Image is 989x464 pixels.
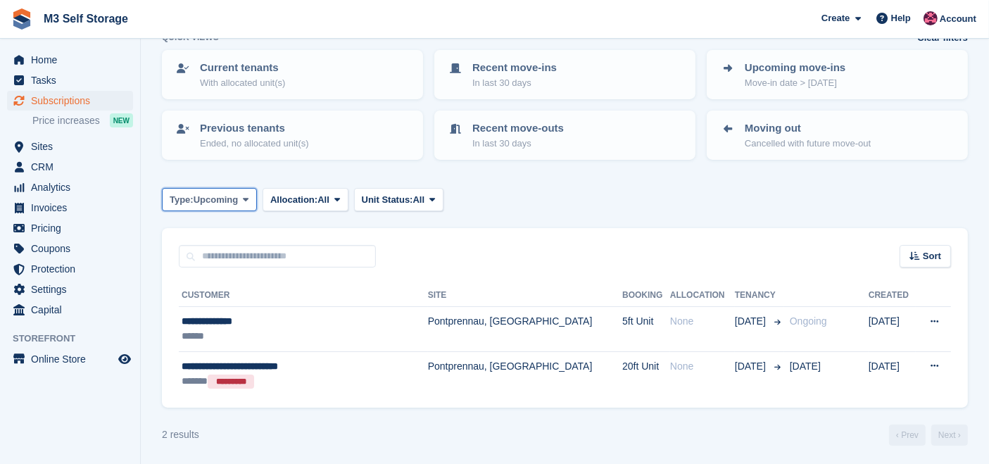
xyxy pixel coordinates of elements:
a: Preview store [116,351,133,368]
span: Price increases [32,114,100,127]
div: 2 results [162,427,199,442]
td: [DATE] [869,307,916,352]
a: M3 Self Storage [38,7,134,30]
span: Capital [31,300,115,320]
span: Help [891,11,911,25]
a: menu [7,70,133,90]
th: Created [869,284,916,307]
span: Type: [170,193,194,207]
a: Recent move-ins In last 30 days [436,51,694,98]
a: Current tenants With allocated unit(s) [163,51,422,98]
a: menu [7,198,133,218]
a: menu [7,91,133,111]
span: Protection [31,259,115,279]
a: Previous tenants Ended, no allocated unit(s) [163,112,422,158]
p: Previous tenants [200,120,309,137]
span: Allocation: [270,193,317,207]
a: Next [931,425,968,446]
p: Recent move-outs [472,120,564,137]
span: Upcoming [194,193,239,207]
a: Recent move-outs In last 30 days [436,112,694,158]
div: None [670,314,735,329]
p: With allocated unit(s) [200,76,285,90]
p: Current tenants [200,60,285,76]
a: menu [7,300,133,320]
span: All [317,193,329,207]
span: Pricing [31,218,115,238]
span: Storefront [13,332,140,346]
p: Recent move-ins [472,60,557,76]
span: Ongoing [790,315,827,327]
a: Previous [889,425,926,446]
p: Move-in date > [DATE] [745,76,845,90]
button: Unit Status: All [354,188,443,211]
span: Subscriptions [31,91,115,111]
span: CRM [31,157,115,177]
span: Coupons [31,239,115,258]
span: Account [940,12,976,26]
th: Site [428,284,622,307]
span: Sites [31,137,115,156]
span: Settings [31,280,115,299]
span: Analytics [31,177,115,197]
th: Tenancy [735,284,784,307]
span: Online Store [31,349,115,369]
p: Ended, no allocated unit(s) [200,137,309,151]
p: Moving out [745,120,871,137]
a: menu [7,218,133,238]
a: menu [7,50,133,70]
a: Price increases NEW [32,113,133,128]
span: [DATE] [735,359,769,374]
img: Nick Jones [924,11,938,25]
div: None [670,359,735,374]
th: Booking [622,284,670,307]
p: Upcoming move-ins [745,60,845,76]
td: 20ft Unit [622,351,670,396]
button: Allocation: All [263,188,348,211]
p: In last 30 days [472,76,557,90]
img: stora-icon-8386f47178a22dfd0bd8f6a31ec36ba5ce8667c1dd55bd0f319d3a0aa187defe.svg [11,8,32,30]
td: Pontprennau, [GEOGRAPHIC_DATA] [428,307,622,352]
span: Invoices [31,198,115,218]
span: All [413,193,425,207]
nav: Page [886,425,971,446]
span: Tasks [31,70,115,90]
a: menu [7,137,133,156]
a: menu [7,157,133,177]
a: menu [7,239,133,258]
td: [DATE] [869,351,916,396]
span: [DATE] [790,360,821,372]
th: Allocation [670,284,735,307]
td: Pontprennau, [GEOGRAPHIC_DATA] [428,351,622,396]
a: menu [7,177,133,197]
a: Moving out Cancelled with future move-out [708,112,966,158]
a: menu [7,259,133,279]
th: Customer [179,284,428,307]
span: [DATE] [735,314,769,329]
span: Create [821,11,850,25]
a: menu [7,280,133,299]
a: Upcoming move-ins Move-in date > [DATE] [708,51,966,98]
span: Home [31,50,115,70]
div: NEW [110,113,133,127]
p: In last 30 days [472,137,564,151]
span: Unit Status: [362,193,413,207]
a: menu [7,349,133,369]
button: Type: Upcoming [162,188,257,211]
p: Cancelled with future move-out [745,137,871,151]
td: 5ft Unit [622,307,670,352]
span: Sort [923,249,941,263]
